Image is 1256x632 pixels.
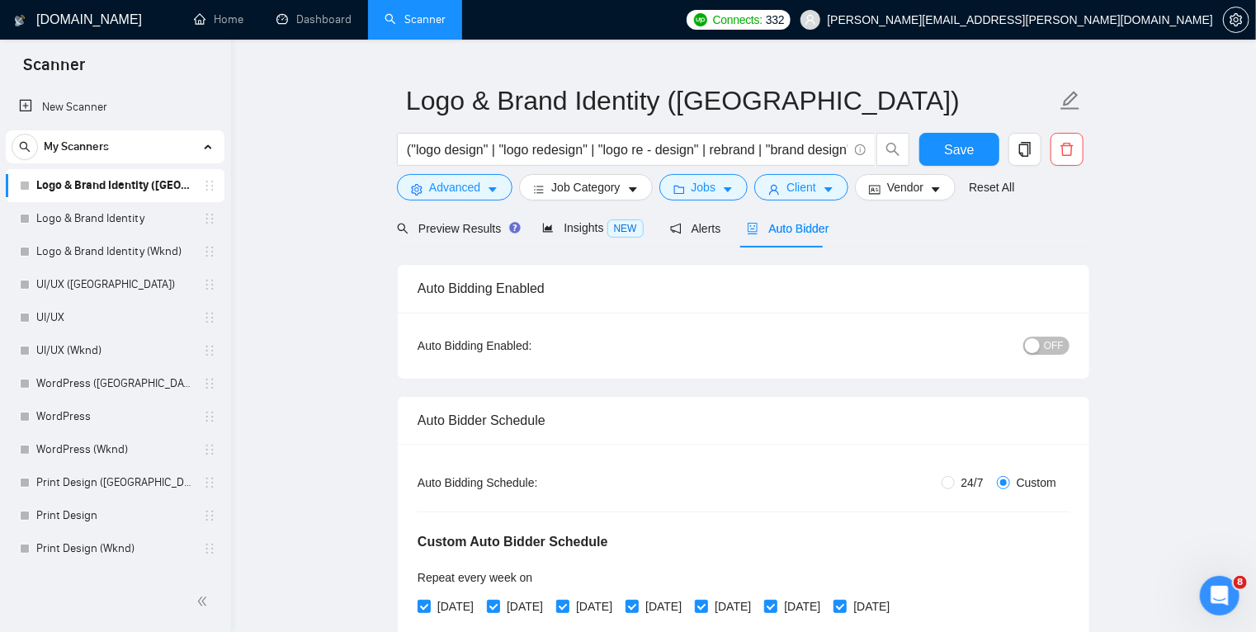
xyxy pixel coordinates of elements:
span: [DATE] [847,597,896,615]
div: Auto Bidding Enabled: [418,337,635,355]
a: WordPress (Wknd) [36,433,193,466]
span: idcard [869,183,881,196]
span: holder [203,179,216,192]
input: Scanner name... [406,80,1056,121]
span: holder [203,443,216,456]
button: idcardVendorcaret-down [855,174,956,200]
span: user [805,14,816,26]
a: setting [1223,13,1249,26]
span: search [397,223,408,234]
span: [DATE] [639,597,688,615]
a: searchScanner [385,12,446,26]
button: copy [1008,133,1041,166]
span: caret-down [930,183,942,196]
span: caret-down [823,183,834,196]
span: My Scanners [44,130,109,163]
span: [DATE] [431,597,480,615]
span: copy [1009,142,1041,157]
h5: Custom Auto Bidder Schedule [418,532,608,552]
span: Connects: [713,11,763,29]
button: folderJobscaret-down [659,174,748,200]
span: 24/7 [955,474,990,492]
span: holder [203,476,216,489]
span: delete [1051,142,1083,157]
input: Search Freelance Jobs... [407,139,848,160]
button: Save [919,133,999,166]
div: Auto Bidder Schedule [418,397,1069,444]
a: dashboardDashboard [276,12,352,26]
span: holder [203,311,216,324]
span: Advanced [429,178,480,196]
a: Reset All [969,178,1014,196]
span: setting [1224,13,1249,26]
span: [DATE] [500,597,550,615]
span: holder [203,542,216,555]
span: Custom [1010,474,1063,492]
button: setting [1223,7,1249,33]
a: Print Design ([GEOGRAPHIC_DATA]) [36,466,193,499]
a: Print Design (Wknd) [36,532,193,565]
button: search [876,133,909,166]
img: logo [14,7,26,34]
a: Logo & Brand Identity (Wknd) [36,235,193,268]
div: Auto Bidding Schedule: [418,474,635,492]
button: userClientcaret-down [754,174,848,200]
span: search [12,141,37,153]
a: homeHome [194,12,243,26]
span: holder [203,212,216,225]
span: holder [203,509,216,522]
div: Tooltip anchor [508,220,522,235]
a: Logo & Brand Identity [36,202,193,235]
button: delete [1051,133,1084,166]
span: NEW [607,219,644,238]
span: setting [411,183,423,196]
span: holder [203,245,216,258]
span: bars [533,183,545,196]
span: [DATE] [777,597,827,615]
span: Insights [542,221,643,234]
span: Preview Results [397,222,516,235]
span: holder [203,410,216,423]
span: caret-down [627,183,639,196]
div: Auto Bidding Enabled [418,265,1069,312]
a: Print Design [36,499,193,532]
span: double-left [196,593,213,610]
span: OFF [1044,337,1064,355]
span: user [768,183,780,196]
span: [DATE] [708,597,758,615]
span: Client [786,178,816,196]
a: UI/UX [36,301,193,334]
span: folder [673,183,685,196]
span: info-circle [855,144,866,155]
span: notification [670,223,682,234]
a: UI/UX (Wknd) [36,334,193,367]
a: WordPress [36,400,193,433]
span: Jobs [692,178,716,196]
span: 8 [1234,576,1247,589]
span: caret-down [722,183,734,196]
span: Scanner [10,53,98,87]
span: Alerts [670,222,721,235]
span: Repeat every week on [418,571,532,584]
span: search [877,142,909,157]
button: settingAdvancedcaret-down [397,174,512,200]
a: UI/UX ([GEOGRAPHIC_DATA]) [36,268,193,301]
a: Logo & Brand Identity ([GEOGRAPHIC_DATA]) [36,169,193,202]
a: New Scanner [19,91,211,124]
a: WordPress ([GEOGRAPHIC_DATA]) [36,367,193,400]
span: Save [944,139,974,160]
a: Presentation/Decks ([GEOGRAPHIC_DATA]) [36,565,193,598]
span: holder [203,344,216,357]
span: holder [203,278,216,291]
button: search [12,134,38,160]
span: 332 [766,11,784,29]
button: barsJob Categorycaret-down [519,174,652,200]
span: Job Category [551,178,620,196]
span: robot [747,223,758,234]
span: Auto Bidder [747,222,829,235]
span: [DATE] [569,597,619,615]
img: upwork-logo.png [694,13,707,26]
span: holder [203,377,216,390]
span: area-chart [542,222,554,233]
li: New Scanner [6,91,224,124]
